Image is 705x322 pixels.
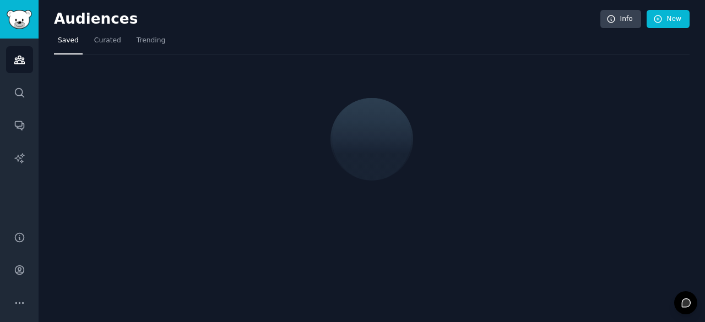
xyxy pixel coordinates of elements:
a: Saved [54,32,83,54]
a: Curated [90,32,125,54]
a: Trending [133,32,169,54]
a: New [647,10,690,29]
a: Info [600,10,641,29]
span: Trending [137,36,165,46]
span: Curated [94,36,121,46]
img: GummySearch logo [7,10,32,29]
h2: Audiences [54,10,600,28]
span: Saved [58,36,79,46]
